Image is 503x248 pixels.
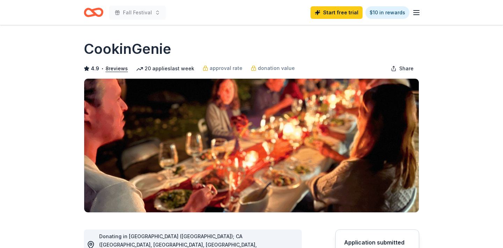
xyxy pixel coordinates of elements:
button: Share [385,62,419,76]
img: Image for CookinGenie [84,79,419,212]
a: approval rate [203,64,242,72]
h1: CookinGenie [84,39,171,59]
span: donation value [258,64,295,72]
span: Fall Festival [123,8,152,17]
button: Fall Festival [109,6,166,20]
a: Start free trial [311,6,363,19]
button: 8reviews [105,64,128,73]
span: • [101,66,104,71]
a: $10 in rewards [365,6,409,19]
span: Share [399,64,414,73]
div: Application submitted [344,238,410,247]
a: Home [84,4,103,21]
span: 4.9 [91,64,99,73]
a: donation value [251,64,295,72]
span: approval rate [210,64,242,72]
div: 20 applies last week [136,64,194,73]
